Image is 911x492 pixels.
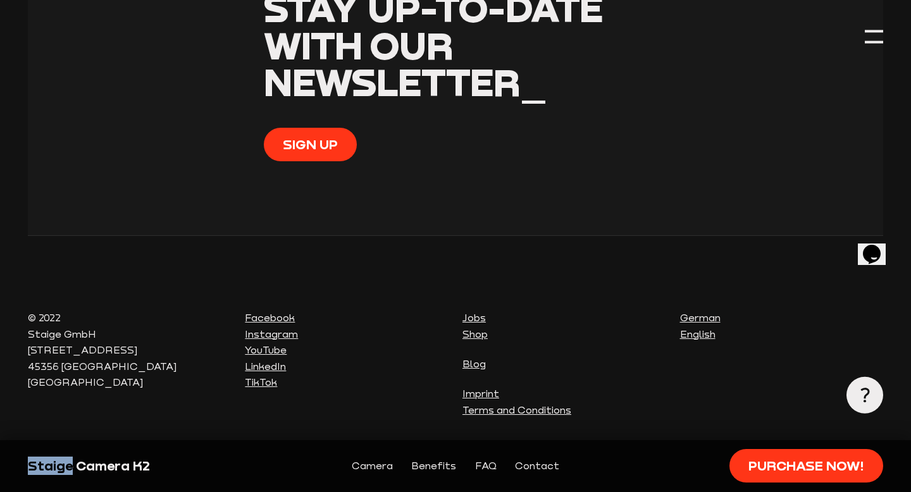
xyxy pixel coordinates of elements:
p: © 2022 Staige GmbH [STREET_ADDRESS] 45356 [GEOGRAPHIC_DATA] [GEOGRAPHIC_DATA] [28,310,232,391]
a: TikTok [245,376,277,388]
a: English [680,328,716,340]
iframe: chat widget [858,227,898,265]
a: FAQ [475,458,497,474]
a: Terms and Conditions [462,404,571,415]
span: Newsletter_ [264,59,547,104]
a: LinkedIn [245,360,286,372]
a: German [680,312,721,323]
a: Blog [462,358,486,369]
a: Instagram [245,328,298,340]
a: Shop [462,328,488,340]
a: Contact [515,458,559,474]
a: Facebook [245,312,295,323]
a: Camera [352,458,393,474]
a: Imprint [462,388,499,399]
a: Purchase now! [729,449,883,483]
a: YouTube [245,344,287,355]
button: Sign up [264,128,357,161]
a: Benefits [411,458,456,474]
a: Jobs [462,312,486,323]
div: Staige Camera K2 [28,457,232,475]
